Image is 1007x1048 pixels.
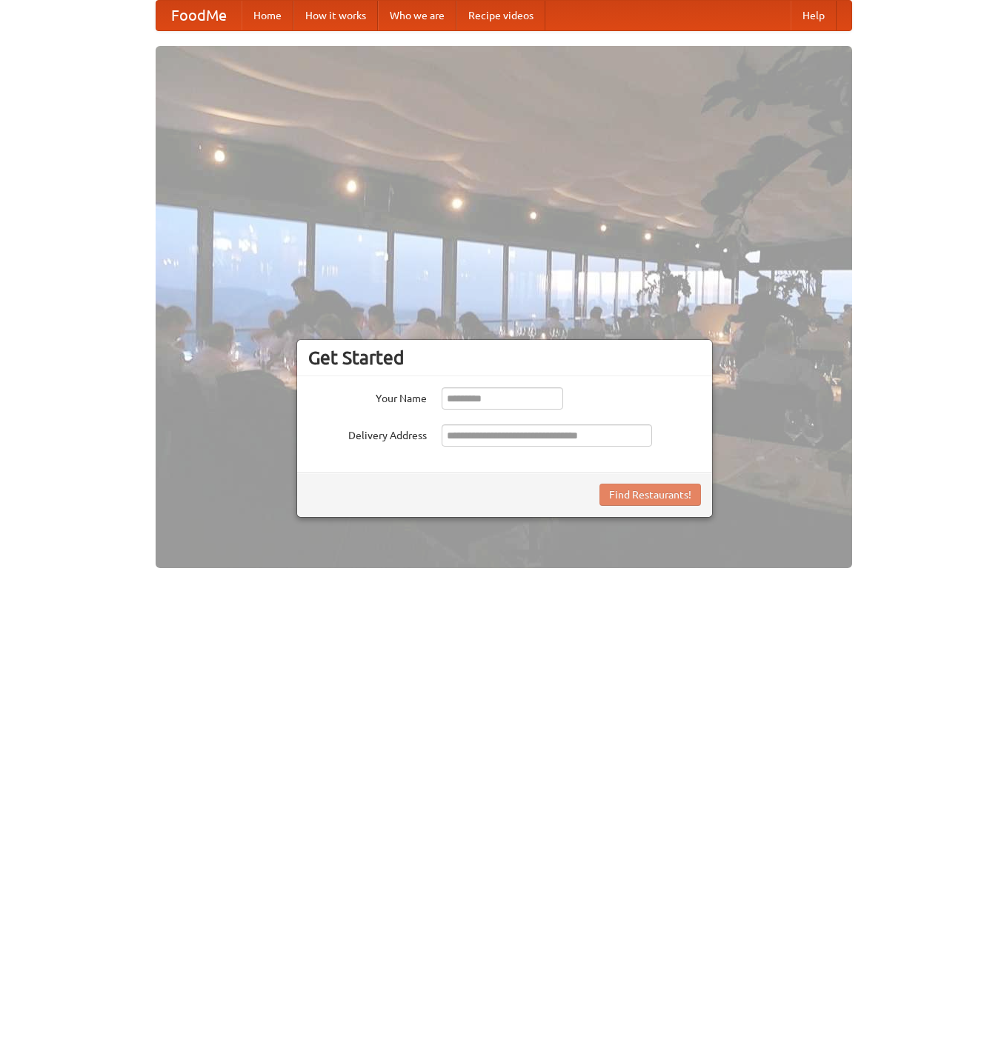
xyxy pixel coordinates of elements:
[242,1,293,30] a: Home
[308,387,427,406] label: Your Name
[308,424,427,443] label: Delivery Address
[456,1,545,30] a: Recipe videos
[791,1,837,30] a: Help
[293,1,378,30] a: How it works
[308,347,701,369] h3: Get Started
[156,1,242,30] a: FoodMe
[599,484,701,506] button: Find Restaurants!
[378,1,456,30] a: Who we are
